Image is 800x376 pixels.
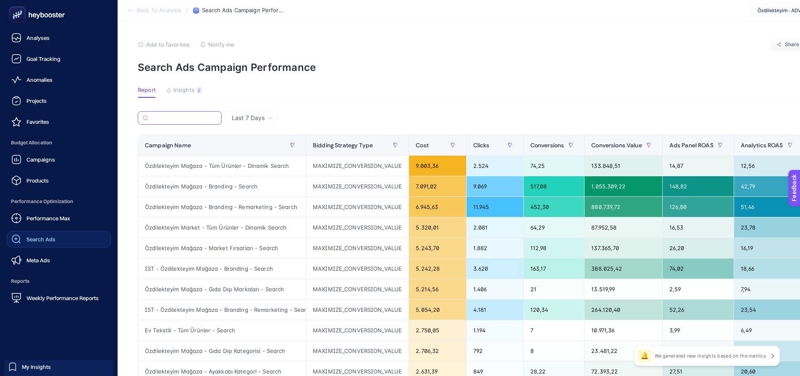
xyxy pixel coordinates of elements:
[306,300,409,320] div: MAXIMIZE_CONVERSION_VALUE
[26,97,47,104] span: Projects
[306,176,409,196] div: MAXIMIZE_CONVERSION_VALUE
[7,172,111,189] a: Products
[467,156,523,176] div: 2.524
[7,134,111,151] span: Budget Allocation
[196,87,202,94] div: 2
[409,300,466,320] div: 5.054,20
[138,320,306,340] div: Ev Tekstili - Tüm Ürünler - Search
[26,156,55,163] span: Campaigns
[208,41,234,48] span: Notify me
[524,197,585,217] div: 452,30
[585,258,662,279] div: 388.025,42
[663,279,734,299] div: 2,59
[26,76,52,83] span: Anomalies
[7,50,111,67] a: Goal Tracking
[186,7,188,13] span: /
[409,341,466,361] div: 2.706,32
[137,7,181,14] span: Back To Analysis
[138,41,189,48] button: Add to favorites
[151,115,217,121] input: Search
[7,252,111,269] a: Meta Ads
[7,113,111,130] a: Favorites
[467,320,523,340] div: 1.194
[655,352,766,359] p: We generated new insights based on the metrics
[467,238,523,258] div: 1.882
[138,258,306,279] div: IST - Özdilekteyim Mağaza - Branding - Search
[146,41,189,48] span: Add to favorites
[663,217,734,238] div: 16,53
[138,238,306,258] div: Özdilekteyim Mağaza - Market Fırsatları - Search
[138,197,306,217] div: Özdilekteyim Mağaza - Branding - Remarketing - Search
[306,279,409,299] div: MAXIMIZE_CONVERSION_VALUE
[585,341,662,361] div: 23.481,22
[585,217,662,238] div: 87.952,58
[138,341,306,361] div: Özdilekteyim Mağaza - Gıda Dışı Kategorisi - Search
[26,215,70,222] span: Performance Max
[663,258,734,279] div: 74,02
[4,360,113,373] a: My Insights
[138,217,306,238] div: Özdilekteyim Market - Tüm Ürünler - Dinamik Search
[585,176,662,196] div: 1.055.309,22
[530,142,564,149] span: Conversions
[138,300,306,320] div: IST - Özdilekteyim Mağaza - Branding - Remarketing - Search
[524,156,585,176] div: 74,25
[409,258,466,279] div: 5.242,28
[741,142,783,149] span: Analytics ROAS
[232,114,265,122] span: Last 7 Days
[26,236,55,243] span: Search Ads
[409,176,466,196] div: 7.091,02
[7,231,111,248] a: Search Ads
[409,156,466,176] div: 9.003,36
[663,197,734,217] div: 126,80
[409,279,466,299] div: 5.214,56
[663,341,734,361] div: 8,68
[313,142,373,149] span: Bidding Strategy Type
[7,29,111,46] a: Analyses
[524,320,585,340] div: 7
[467,300,523,320] div: 4.181
[663,300,734,320] div: 52,26
[591,142,642,149] span: Conversions Value
[409,217,466,238] div: 5.320,01
[306,217,409,238] div: MAXIMIZE_CONVERSION_VALUE
[585,156,662,176] div: 133.848,51
[306,238,409,258] div: MAXIMIZE_CONVERSION_VALUE
[467,176,523,196] div: 9.069
[306,258,409,279] div: MAXIMIZE_CONVERSION_VALUE
[467,258,523,279] div: 3.620
[585,300,662,320] div: 264.120,40
[409,320,466,340] div: 2.750,05
[138,87,156,94] span: Report
[200,41,234,48] button: Notify me
[663,176,734,196] div: 148,82
[785,41,800,48] span: Share
[467,279,523,299] div: 1.406
[524,176,585,196] div: 517,08
[7,273,111,290] span: Reports
[467,197,523,217] div: 11.945
[138,156,306,176] div: Özdilekteyim Mağaza - Tüm Ürünler - Dinamik Search
[585,238,662,258] div: 137.365,70
[524,300,585,320] div: 120,34
[26,34,50,41] span: Analyses
[467,341,523,361] div: 792
[669,142,713,149] span: Ads Panel ROAS
[663,238,734,258] div: 26,20
[306,341,409,361] div: MAXIMIZE_CONVERSION_VALUE
[663,320,734,340] div: 3,99
[26,55,60,62] span: Goal Tracking
[26,177,49,184] span: Products
[7,193,111,210] span: Performance Optimization
[173,87,194,94] span: Insights
[138,176,306,196] div: Özdilekteyim Mağaza - Branding - Search
[7,290,111,306] a: Weekly Performance Reports
[306,320,409,340] div: MAXIMIZE_CONVERSION_VALUE
[26,118,49,125] span: Favorites
[145,142,191,149] span: Campaign Name
[7,92,111,109] a: Projects
[202,7,286,14] span: Search Ads Campaign Performance
[524,217,585,238] div: 64,29
[585,320,662,340] div: 10.971,36
[306,197,409,217] div: MAXIMIZE_CONVERSION_VALUE
[524,238,585,258] div: 112,98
